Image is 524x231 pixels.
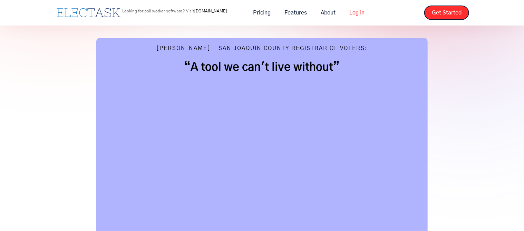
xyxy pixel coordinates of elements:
h2: “A tool we can't live without” [110,60,414,74]
a: About [314,6,343,20]
a: Get Started [424,6,469,20]
a: home [55,7,122,19]
p: Looking for poll worker software? Visit [122,9,227,13]
a: Features [278,6,314,20]
a: [DOMAIN_NAME] [194,9,227,13]
div: [PERSON_NAME] - San Joaquin County Registrar of Voters: [156,45,368,53]
a: Pricing [246,6,278,20]
a: Log in [343,6,372,20]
